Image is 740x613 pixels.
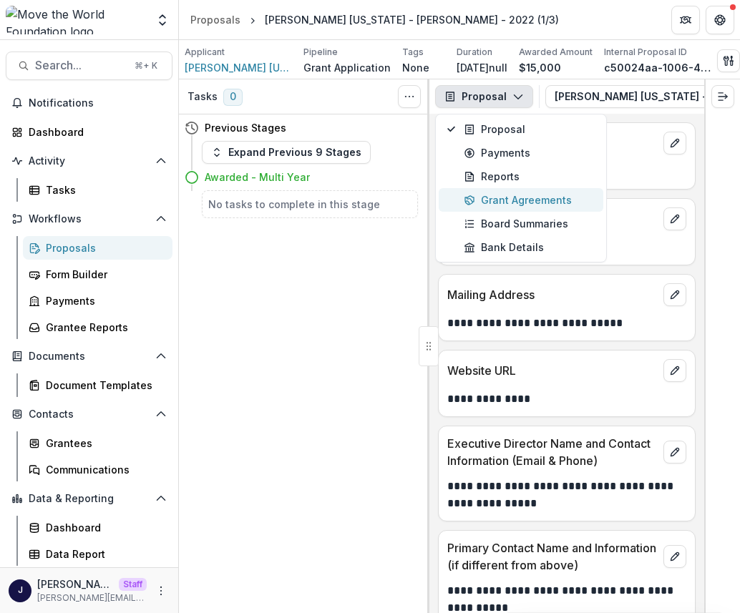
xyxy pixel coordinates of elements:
button: edit [663,545,686,568]
div: Form Builder [46,267,161,282]
h3: Tasks [188,91,218,103]
p: [PERSON_NAME] [37,577,113,592]
p: c50024aa-1006-4eb9-beff-fa104f9084b8 [604,60,711,75]
div: Communications [46,462,161,477]
nav: breadcrumb [185,9,565,30]
div: Tasks [46,182,161,197]
span: Activity [29,155,150,167]
div: Joyce [18,586,23,595]
a: [PERSON_NAME] [US_STATE] - [GEOGRAPHIC_DATA] [185,60,292,75]
p: Internal Proposal ID [604,46,687,59]
h4: Awarded - Multi Year [205,170,310,185]
img: Move the World Foundation logo [6,6,147,34]
a: Form Builder [23,263,172,286]
a: Proposals [185,9,246,30]
p: Mailing Address [447,286,658,303]
a: Dashboard [6,120,172,144]
div: Payments [46,293,161,308]
p: None [402,60,429,75]
a: Proposals [23,236,172,260]
p: Applicant [185,46,225,59]
a: Dashboard [23,516,172,539]
a: Grantee Reports [23,315,172,339]
span: Data & Reporting [29,493,150,505]
a: Grantees [23,431,172,455]
div: Document Templates [46,378,161,393]
div: Data Report [46,546,161,561]
button: edit [663,359,686,382]
a: Data Report [23,542,172,566]
button: Open Documents [6,345,172,368]
div: Board Summaries [464,216,595,231]
span: Documents [29,350,150,363]
button: Open entity switcher [152,6,172,34]
div: Dashboard [29,124,161,139]
button: Get Help [706,6,734,34]
button: Search... [6,52,172,80]
span: Search... [35,59,126,72]
button: Expand right [711,85,734,108]
button: Open Contacts [6,403,172,426]
a: Tasks [23,178,172,202]
div: Proposals [190,12,240,27]
h4: Previous Stages [205,120,286,135]
div: Grantees [46,436,161,451]
button: Open Data & Reporting [6,487,172,510]
p: Staff [119,578,147,591]
button: Open Workflows [6,207,172,230]
div: Grantee Reports [46,320,161,335]
a: Communications [23,458,172,481]
button: More [152,582,170,599]
h5: No tasks to complete in this stage [208,197,412,212]
div: Dashboard [46,520,161,535]
button: Expand Previous 9 Stages [202,141,371,164]
p: Executive Director Name and Contact Information (Email & Phone) [447,435,658,469]
p: Primary Contact Name and Information (if different from above) [447,539,658,574]
button: Toggle View Cancelled Tasks [398,85,421,108]
button: Open Activity [6,149,172,172]
a: Payments [23,289,172,313]
p: Pipeline [303,46,338,59]
div: Proposal [464,122,595,137]
div: Proposals [46,240,161,255]
div: ⌘ + K [132,58,160,74]
div: Grant Agreements [464,192,595,207]
div: Payments [464,145,595,160]
button: Notifications [6,92,172,114]
button: edit [663,132,686,155]
span: Notifications [29,97,167,109]
p: Tags [402,46,424,59]
a: Document Templates [23,373,172,397]
p: Duration [457,46,492,59]
div: [PERSON_NAME] [US_STATE] - [PERSON_NAME] - 2022 (1/3) [265,12,559,27]
button: edit [663,283,686,306]
div: Bank Details [464,240,595,255]
p: [DATE]null [457,60,507,75]
button: edit [663,207,686,230]
span: 0 [223,89,243,106]
p: $15,000 [519,60,561,75]
button: Partners [671,6,700,34]
p: Awarded Amount [519,46,593,59]
span: Workflows [29,213,150,225]
button: edit [663,441,686,464]
p: [PERSON_NAME][EMAIL_ADDRESS][DOMAIN_NAME] [37,592,147,604]
div: Reports [464,169,595,184]
button: Proposal [435,85,533,108]
p: Website URL [447,362,658,379]
p: Grant Application [303,60,391,75]
span: Contacts [29,408,150,421]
